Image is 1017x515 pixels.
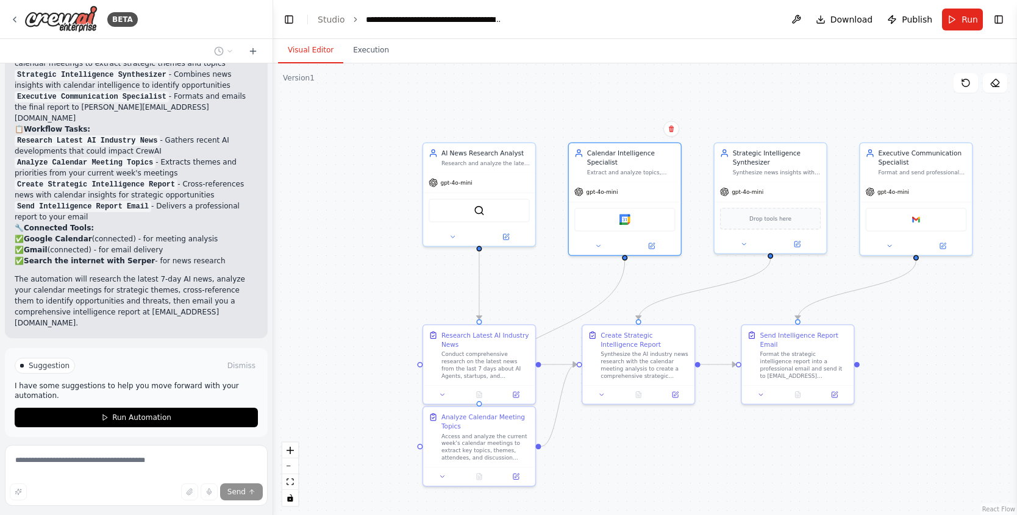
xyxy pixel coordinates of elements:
div: Strategic Intelligence Synthesizer [733,149,821,167]
code: Executive Communication Specialist [15,91,169,102]
li: - Combines news insights with calendar intelligence to identify opportunities [15,69,258,91]
h2: 📋 [15,124,258,135]
button: zoom in [282,442,298,458]
button: Open in side panel [501,389,532,400]
button: Upload files [181,483,198,500]
button: Run Automation [15,408,258,427]
span: Publish [902,13,932,26]
button: fit view [282,474,298,490]
strong: Search the internet with Serper [24,257,155,265]
button: Click to speak your automation idea [201,483,218,500]
button: Delete node [663,121,679,137]
button: No output available [779,389,817,400]
div: Access and analyze the current week's calendar meetings to extract key topics, themes, attendees,... [441,433,530,462]
div: AI News Research Analyst [441,149,530,158]
div: BETA [107,12,138,27]
div: Create Strategic Intelligence ReportSynthesize the AI industry news research with the calendar me... [582,324,696,405]
div: Executive Communication Specialist [878,149,966,167]
button: Improve this prompt [10,483,27,500]
h2: 🔧 [15,222,258,233]
div: Research and analyze the latest news from the last 7 days about AI Agents, startups, and companie... [441,160,530,167]
strong: Google Calendar [24,235,92,243]
div: React Flow controls [282,442,298,506]
button: No output available [460,471,498,482]
div: Synthesize news insights with calendar meeting topics to create actionable intelligence reports t... [733,169,821,176]
div: Version 1 [283,73,315,83]
div: Research Latest AI Industry NewsConduct comprehensive research on the latest news from the last 7... [423,324,537,405]
span: Suggestion [29,361,70,371]
button: Publish [882,9,937,30]
button: Dismiss [225,360,258,372]
img: Google calendar [619,214,630,225]
button: Open in side panel [917,241,968,252]
nav: breadcrumb [318,13,503,26]
g: Edge from 130485f6-0163-4da6-8590-0efb7ebcac2a to f7d9844d-7a96-491c-962f-e93ee9e51e8c [701,360,736,369]
strong: Workflow Tasks: [24,125,90,133]
button: No output available [619,389,658,400]
button: Visual Editor [278,38,343,63]
li: ✅ - for news research [15,255,258,266]
span: gpt-4o-mini [440,179,472,186]
div: Calendar Intelligence SpecialistExtract and analyze topics, themes, and key discussion points fro... [568,142,682,256]
span: Send [227,487,246,497]
div: Calendar Intelligence Specialist [587,149,676,167]
div: AI News Research AnalystResearch and analyze the latest news from the last 7 days about AI Agents... [423,142,537,247]
span: Run Automation [112,413,171,422]
div: Format and send professional intelligence reports via email to executives, ensuring clear communi... [878,169,966,176]
div: Executive Communication SpecialistFormat and send professional intelligence reports via email to ... [859,142,973,256]
button: zoom out [282,458,298,474]
button: Open in side panel [660,389,691,400]
img: SerperDevTool [474,205,485,216]
code: Research Latest AI Industry News [15,135,160,146]
div: Analyze Calendar Meeting Topics [441,413,530,431]
button: Start a new chat [243,44,263,59]
code: Send Intelligence Report Email [15,201,151,212]
g: Edge from e6d30393-99c0-4d77-b389-0b149f337d51 to 130485f6-0163-4da6-8590-0efb7ebcac2a [634,258,775,319]
img: Logo [24,5,98,33]
li: - Extracts themes and priorities from your current week's meetings [15,157,258,179]
button: No output available [460,389,498,400]
code: Analyze Calendar Meeting Topics [15,157,155,168]
a: Studio [318,15,345,24]
button: Send [220,483,263,500]
g: Edge from 5ae484fd-b60d-4f73-829f-d2998eeb87a3 to 898fedc0-b080-4927-9623-6d7953c59bc4 [474,252,484,319]
div: Extract and analyze topics, themes, and key discussion points from upcoming calendar meetings to ... [587,169,676,176]
span: gpt-4o-mini [732,188,763,196]
button: Open in side panel [771,239,823,250]
div: Create Strategic Intelligence Report [601,330,689,349]
g: Edge from 898fedc0-b080-4927-9623-6d7953c59bc4 to 130485f6-0163-4da6-8590-0efb7ebcac2a [541,360,576,369]
div: Synthesize the AI industry news research with the calendar meeting analysis to create a comprehen... [601,350,689,380]
div: Strategic Intelligence SynthesizerSynthesize news insights with calendar meeting topics to create... [713,142,827,254]
img: Google gmail [910,214,921,225]
li: - Cross-references news with calendar insights for strategic opportunities [15,179,258,201]
a: React Flow attribution [982,506,1015,513]
span: Download [830,13,873,26]
g: Edge from 40fd7cb1-84fe-4b52-aff7-953c856fd6bc to f7d9844d-7a96-491c-962f-e93ee9e51e8c [793,260,921,319]
p: I have some suggestions to help you move forward with your automation. [15,381,258,400]
li: ✅ (connected) - for email delivery [15,244,258,255]
button: Open in side panel [626,241,677,252]
p: The automation will research the latest 7-day AI news, analyze your calendar meetings for strateg... [15,274,258,329]
li: - Gathers recent AI developments that could impact CrewAI [15,135,258,157]
div: Conduct comprehensive research on the latest news from the last 7 days about AI Agents, startups,... [441,350,530,380]
span: Drop tools here [749,214,791,223]
code: Strategic Intelligence Synthesizer [15,69,169,80]
button: Download [811,9,878,30]
button: Open in side panel [501,471,532,482]
div: Research Latest AI Industry News [441,330,530,349]
button: Open in side panel [819,389,850,400]
li: ✅ (connected) - for meeting analysis [15,233,258,244]
button: Switch to previous chat [209,44,238,59]
div: Send Intelligence Report Email [760,330,848,349]
span: Run [962,13,978,26]
div: Analyze Calendar Meeting TopicsAccess and analyze the current week's calendar meetings to extract... [423,406,537,486]
button: Execution [343,38,399,63]
li: - Delivers a professional report to your email [15,201,258,222]
g: Edge from 2e195b66-14f5-46c6-b391-24ecca201628 to ce8eb3ee-e5b5-4e8a-bf6d-7af6d4cf6d99 [474,260,629,401]
button: Open in side panel [480,232,531,243]
code: Create Strategic Intelligence Report [15,179,177,190]
li: - Formats and emails the final report to [PERSON_NAME][EMAIL_ADDRESS][DOMAIN_NAME] [15,91,258,124]
span: gpt-4o-mini [586,188,618,196]
button: Show right sidebar [990,11,1007,28]
span: gpt-4o-mini [877,188,909,196]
